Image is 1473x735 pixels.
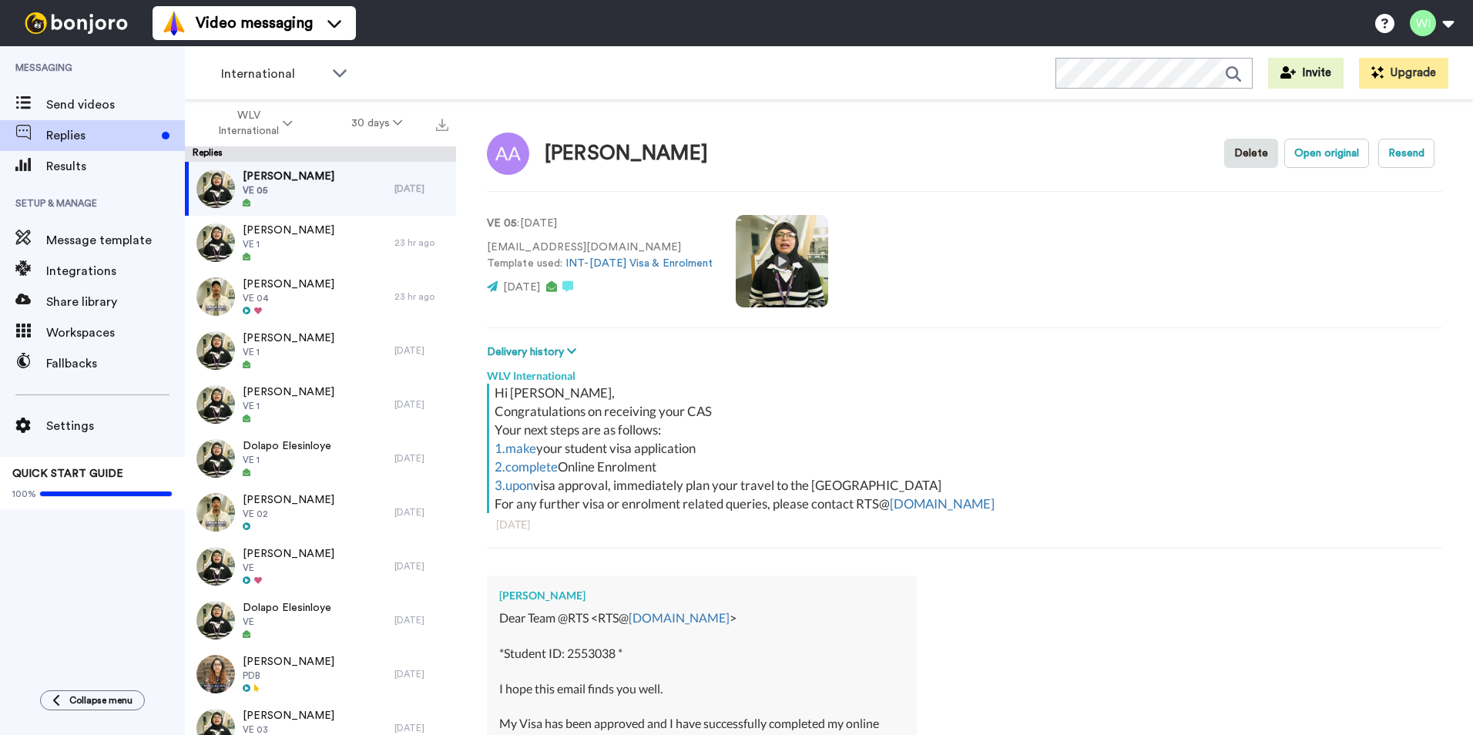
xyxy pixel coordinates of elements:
[243,546,334,562] span: [PERSON_NAME]
[12,468,123,479] span: QUICK START GUIDE
[18,12,134,34] img: bj-logo-header-white.svg
[243,184,334,196] span: VE 05
[243,654,334,670] span: [PERSON_NAME]
[221,65,324,83] span: International
[629,610,730,625] a: [DOMAIN_NAME]
[196,655,235,693] img: 48895398-2abe-4b13-8704-069951d8703a-thumb.jpg
[185,270,456,324] a: [PERSON_NAME]VE 0423 hr ago
[243,454,331,466] span: VE 1
[394,290,448,303] div: 23 hr ago
[431,112,453,135] button: Export all results that match these filters now.
[40,690,145,710] button: Collapse menu
[69,694,133,706] span: Collapse menu
[196,493,235,532] img: 62ddf3be-d088-421e-bd24-cb50b731b943-thumb.jpg
[487,344,581,361] button: Delivery history
[196,223,235,262] img: 58e8a70d-5494-4ab1-8408-0f12cebdf6aa-thumb.jpg
[496,517,1433,532] div: [DATE]
[243,670,334,682] span: PDB
[185,324,456,378] a: [PERSON_NAME]VE 1[DATE]
[243,169,334,184] span: [PERSON_NAME]
[243,562,334,574] span: VE
[394,506,448,519] div: [DATE]
[394,614,448,626] div: [DATE]
[243,238,334,250] span: VE 1
[1359,58,1448,89] button: Upgrade
[890,495,995,512] a: [DOMAIN_NAME]
[12,488,36,500] span: 100%
[243,438,331,454] span: Dolapo Elesinloye
[46,157,185,176] span: Results
[243,384,334,400] span: [PERSON_NAME]
[1378,139,1434,168] button: Resend
[196,385,235,424] img: 58e8a70d-5494-4ab1-8408-0f12cebdf6aa-thumb.jpg
[1284,139,1369,168] button: Open original
[487,240,713,272] p: [EMAIL_ADDRESS][DOMAIN_NAME] Template used:
[243,223,334,238] span: [PERSON_NAME]
[243,600,331,616] span: Dolapo Elesinloye
[185,539,456,593] a: [PERSON_NAME]VE[DATE]
[565,258,713,269] a: INT-[DATE] Visa & Enrolment
[196,601,235,639] img: 9d005285-f2cd-48ce-ae0f-47eda6f368c7-thumb.jpg
[1268,58,1344,89] button: Invite
[46,126,156,145] span: Replies
[243,277,334,292] span: [PERSON_NAME]
[196,277,235,316] img: d9b90043-b27e-4f46-9234-97d7fd64af05-thumb.jpg
[185,485,456,539] a: [PERSON_NAME]VE 02[DATE]
[495,440,536,456] a: 1.make
[185,216,456,270] a: [PERSON_NAME]VE 123 hr ago
[487,216,713,232] p: : [DATE]
[243,292,334,304] span: VE 04
[487,133,529,175] img: Image of Adebisi Adebowale
[394,668,448,680] div: [DATE]
[503,282,540,293] span: [DATE]
[162,11,186,35] img: vm-color.svg
[243,400,334,412] span: VE 1
[196,547,235,586] img: 9d005285-f2cd-48ce-ae0f-47eda6f368c7-thumb.jpg
[185,431,456,485] a: Dolapo ElesinloyeVE 1[DATE]
[46,262,185,280] span: Integrations
[487,361,1442,384] div: WLV International
[185,146,456,162] div: Replies
[243,708,334,723] span: [PERSON_NAME]
[495,477,533,493] a: 3.upon
[185,378,456,431] a: [PERSON_NAME]VE 1[DATE]
[495,458,558,475] a: 2.complete
[46,96,185,114] span: Send videos
[394,722,448,734] div: [DATE]
[243,346,334,358] span: VE 1
[46,354,185,373] span: Fallbacks
[394,344,448,357] div: [DATE]
[243,492,334,508] span: [PERSON_NAME]
[545,143,708,165] div: [PERSON_NAME]
[46,293,185,311] span: Share library
[322,109,432,137] button: 30 days
[495,384,1438,513] div: Hi [PERSON_NAME], Congratulations on receiving your CAS Your next steps are as follows: your stud...
[243,616,331,628] span: VE
[394,183,448,195] div: [DATE]
[46,324,185,342] span: Workspaces
[499,588,904,603] div: [PERSON_NAME]
[196,331,235,370] img: 58e8a70d-5494-4ab1-8408-0f12cebdf6aa-thumb.jpg
[394,398,448,411] div: [DATE]
[196,12,313,34] span: Video messaging
[185,593,456,647] a: Dolapo ElesinloyeVE[DATE]
[188,102,322,145] button: WLV International
[185,162,456,216] a: [PERSON_NAME]VE 05[DATE]
[394,560,448,572] div: [DATE]
[436,119,448,131] img: export.svg
[196,439,235,478] img: 58e8a70d-5494-4ab1-8408-0f12cebdf6aa-thumb.jpg
[243,331,334,346] span: [PERSON_NAME]
[243,508,334,520] span: VE 02
[1224,139,1278,168] button: Delete
[46,231,185,250] span: Message template
[46,417,185,435] span: Settings
[196,169,235,208] img: c5771198-484c-41a4-a086-442532575777-thumb.jpg
[394,237,448,249] div: 23 hr ago
[217,108,280,139] span: WLV International
[394,452,448,465] div: [DATE]
[185,647,456,701] a: [PERSON_NAME]PDB[DATE]
[487,218,517,229] strong: VE 05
